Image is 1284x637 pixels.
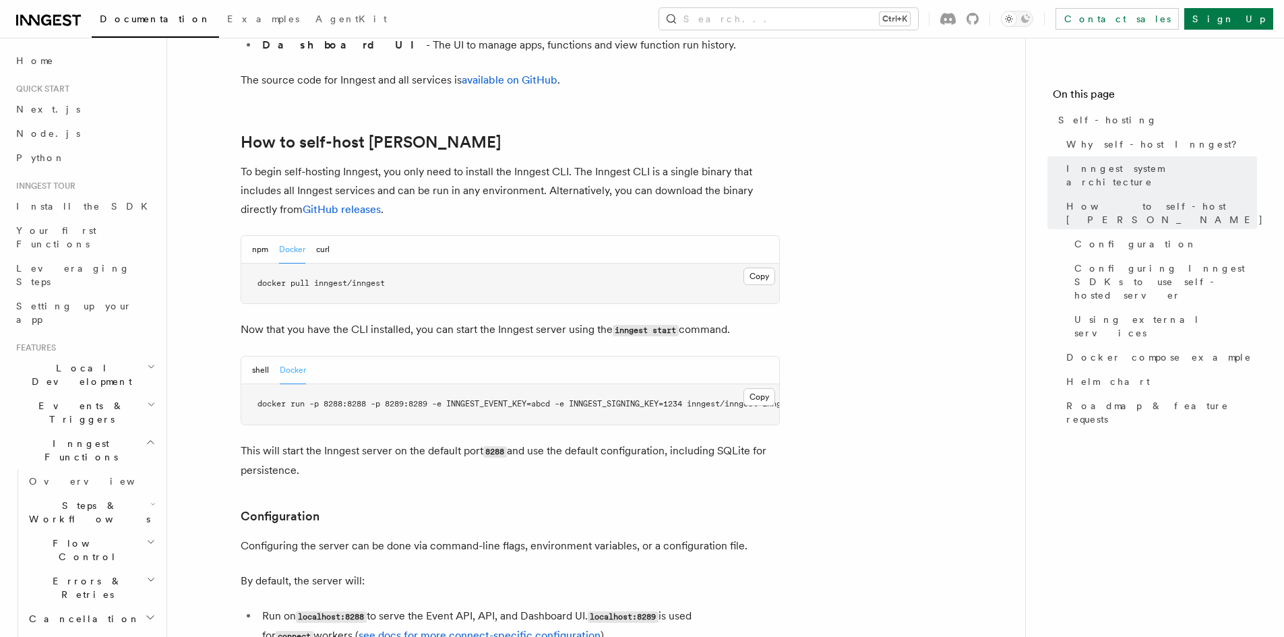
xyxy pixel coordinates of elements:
code: localhost:8288 [296,611,367,623]
a: available on GitHub [462,73,557,86]
a: Setting up your app [11,294,158,332]
a: GitHub releases [303,203,381,216]
button: Local Development [11,356,158,394]
button: shell [252,357,269,384]
code: 8288 [483,446,507,458]
a: Leveraging Steps [11,256,158,294]
strong: Dashboard UI [262,38,426,51]
button: Copy [743,388,775,406]
span: Why self-host Inngest? [1066,138,1246,151]
a: Install the SDK [11,194,158,218]
p: Configuring the server can be done via command-line flags, environment variables, or a configurat... [241,537,780,555]
span: Steps & Workflows [24,499,150,526]
a: Configuring Inngest SDKs to use self-hosted server [1069,256,1257,307]
a: Configuration [1069,232,1257,256]
a: Node.js [11,121,158,146]
span: Leveraging Steps [16,263,130,287]
span: Quick start [11,84,69,94]
span: Node.js [16,128,80,139]
span: Inngest system architecture [1066,162,1257,189]
a: Sign Up [1184,8,1273,30]
a: Home [11,49,158,73]
p: This will start the Inngest server on the default port and use the default configuration, includi... [241,442,780,480]
a: Self-hosting [1053,108,1257,132]
button: Search...Ctrl+K [659,8,918,30]
button: Copy [743,268,775,285]
button: Docker [280,357,306,384]
a: Your first Functions [11,218,158,256]
span: Features [11,342,56,353]
a: Examples [219,4,307,36]
h4: On this page [1053,86,1257,108]
span: Examples [227,13,299,24]
a: Documentation [92,4,219,38]
span: Using external services [1074,313,1257,340]
a: How to self-host [PERSON_NAME] [1061,194,1257,232]
span: Docker compose example [1066,351,1252,364]
span: Configuring Inngest SDKs to use self-hosted server [1074,262,1257,302]
button: Flow Control [24,531,158,569]
span: Cancellation [24,612,140,626]
span: Install the SDK [16,201,156,212]
span: Overview [29,476,168,487]
button: Cancellation [24,607,158,631]
code: inngest start [613,325,679,336]
span: Events & Triggers [11,399,147,426]
a: Overview [24,469,158,493]
a: Inngest system architecture [1061,156,1257,194]
a: Helm chart [1061,369,1257,394]
button: Errors & Retries [24,569,158,607]
button: Docker [279,236,305,264]
kbd: Ctrl+K [880,12,910,26]
span: Errors & Retries [24,574,146,601]
button: npm [252,236,268,264]
p: The source code for Inngest and all services is . [241,71,780,90]
button: Events & Triggers [11,394,158,431]
span: Next.js [16,104,80,115]
span: Roadmap & feature requests [1066,399,1257,426]
a: AgentKit [307,4,395,36]
a: Configuration [241,507,319,526]
span: Your first Functions [16,225,96,249]
span: Configuration [1074,237,1197,251]
button: Toggle dark mode [1001,11,1033,27]
a: Docker compose example [1061,345,1257,369]
span: Flow Control [24,537,146,564]
a: Python [11,146,158,170]
li: - The UI to manage apps, functions and view function run history. [258,36,780,55]
span: AgentKit [315,13,387,24]
span: Setting up your app [16,301,132,325]
span: Self-hosting [1058,113,1157,127]
span: docker pull inngest/inngest [257,278,385,288]
a: Contact sales [1056,8,1179,30]
span: Inngest Functions [11,437,146,464]
p: To begin self-hosting Inngest, you only need to install the Inngest CLI. The Inngest CLI is a sin... [241,162,780,219]
a: Using external services [1069,307,1257,345]
button: Inngest Functions [11,431,158,469]
code: localhost:8289 [588,611,659,623]
span: Python [16,152,65,163]
span: Helm chart [1066,375,1150,388]
span: Documentation [100,13,211,24]
a: How to self-host [PERSON_NAME] [241,133,501,152]
span: docker run -p 8288:8288 -p 8289:8289 -e INNGEST_EVENT_KEY=abcd -e INNGEST_SIGNING_KEY=1234 innges... [257,399,824,408]
p: Now that you have the CLI installed, you can start the Inngest server using the command. [241,320,780,340]
a: Next.js [11,97,158,121]
span: Inngest tour [11,181,75,191]
span: Local Development [11,361,147,388]
a: Why self-host Inngest? [1061,132,1257,156]
span: How to self-host [PERSON_NAME] [1066,200,1264,226]
span: Home [16,54,54,67]
button: Steps & Workflows [24,493,158,531]
button: curl [316,236,330,264]
p: By default, the server will: [241,572,780,590]
a: Roadmap & feature requests [1061,394,1257,431]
